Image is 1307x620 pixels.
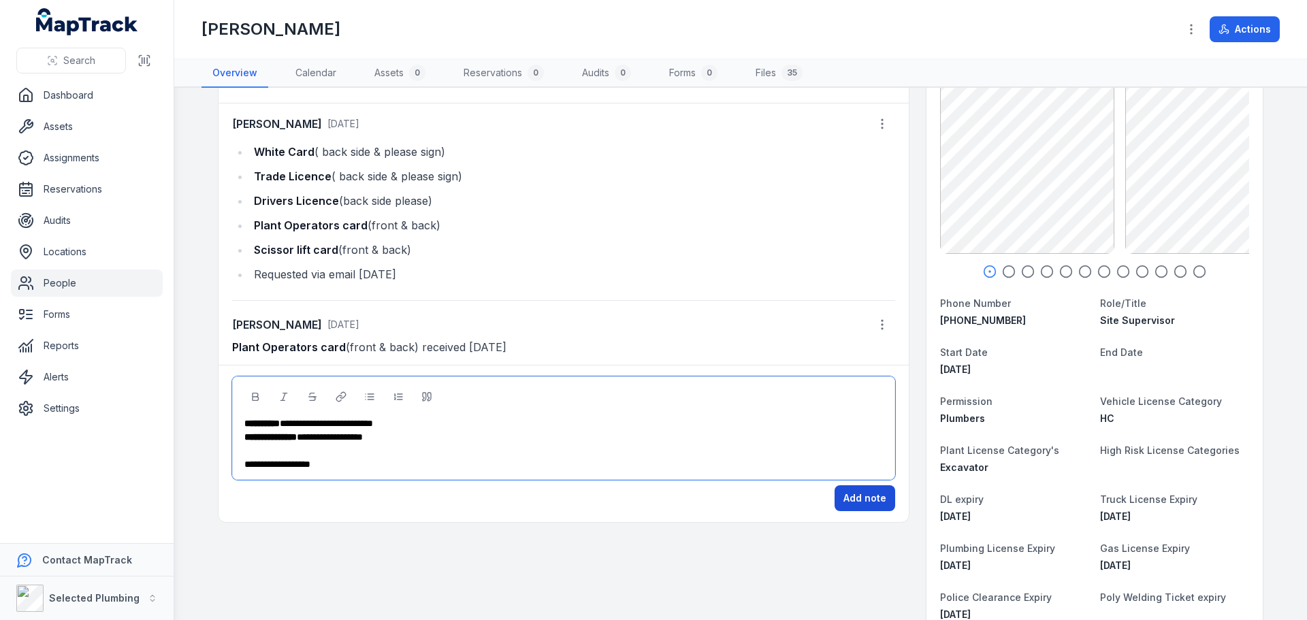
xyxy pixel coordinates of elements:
[940,510,971,522] time: 3/26/2027, 12:00:00 AM
[1210,16,1280,42] button: Actions
[49,592,140,604] strong: Selected Plumbing
[11,301,163,328] a: Forms
[250,265,895,284] li: Requested via email [DATE]
[232,340,346,354] strong: Plant Operators card
[244,385,267,408] button: Bold
[1100,412,1114,424] span: HC
[1100,559,1131,571] span: [DATE]
[571,59,642,88] a: Audits0
[615,65,631,81] div: 0
[1100,444,1240,456] span: High Risk License Categories
[940,363,971,375] time: 2/13/2023, 12:00:00 AM
[11,113,163,140] a: Assets
[940,559,971,571] time: 7/7/2027, 12:00:00 AM
[16,48,126,74] button: Search
[940,346,988,358] span: Start Date
[528,65,544,81] div: 0
[11,332,163,359] a: Reports
[940,444,1059,456] span: Plant License Category's
[1100,542,1190,554] span: Gas License Expiry
[940,412,985,424] span: Plumbers
[327,319,359,330] time: 8/29/2025, 3:45:26 PM
[232,116,322,132] strong: [PERSON_NAME]
[232,316,322,333] strong: [PERSON_NAME]
[36,8,138,35] a: MapTrack
[415,385,438,408] button: Blockquote
[1100,493,1197,505] span: Truck License Expiry
[1100,395,1222,407] span: Vehicle License Category
[11,207,163,234] a: Audits
[940,559,971,571] span: [DATE]
[254,169,332,183] strong: Trade Licence
[940,363,971,375] span: [DATE]
[1100,346,1143,358] span: End Date
[329,385,353,408] button: Link
[63,54,95,67] span: Search
[940,461,988,473] span: Excavator
[250,191,895,210] li: (back side please)
[327,319,359,330] span: [DATE]
[940,608,971,620] time: 7/29/2027, 12:00:00 AM
[940,510,971,522] span: [DATE]
[701,65,717,81] div: 0
[272,385,295,408] button: Italic
[1100,510,1131,522] time: 3/26/2027, 12:00:00 AM
[940,608,971,620] span: [DATE]
[254,145,314,159] strong: White Card
[358,385,381,408] button: Bulleted List
[250,216,895,235] li: (front & back)
[327,118,359,129] time: 8/20/2025, 10:04:08 AM
[835,485,895,511] button: Add note
[1100,559,1131,571] time: 5/13/2029, 12:00:00 AM
[11,82,163,109] a: Dashboard
[232,338,895,357] p: (front & back) received [DATE]
[940,591,1052,603] span: Police Clearance Expiry
[42,554,132,566] strong: Contact MapTrack
[11,395,163,422] a: Settings
[11,144,163,172] a: Assignments
[285,59,347,88] a: Calendar
[1100,510,1131,522] span: [DATE]
[409,65,425,81] div: 0
[940,493,984,505] span: DL expiry
[301,385,324,408] button: Strikethrough
[1100,314,1175,326] span: Site Supervisor
[658,59,728,88] a: Forms0
[250,167,895,186] li: ( back side & please sign)
[250,142,895,161] li: ( back side & please sign)
[11,176,163,203] a: Reservations
[254,218,368,232] strong: Plant Operators card
[250,240,895,259] li: (front & back)
[940,542,1055,554] span: Plumbing License Expiry
[387,385,410,408] button: Ordered List
[201,18,340,40] h1: [PERSON_NAME]
[940,297,1011,309] span: Phone Number
[940,314,1026,326] span: [PHONE_NUMBER]
[453,59,555,88] a: Reservations0
[201,59,268,88] a: Overview
[11,238,163,265] a: Locations
[254,194,339,208] strong: Drivers Licence
[745,59,813,88] a: Files35
[364,59,436,88] a: Assets0
[1100,591,1226,603] span: Poly Welding Ticket expiry
[327,118,359,129] span: [DATE]
[11,363,163,391] a: Alerts
[940,395,993,407] span: Permission
[781,65,803,81] div: 35
[11,270,163,297] a: People
[254,243,338,257] strong: Scissor lift card
[1100,297,1146,309] span: Role/Title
